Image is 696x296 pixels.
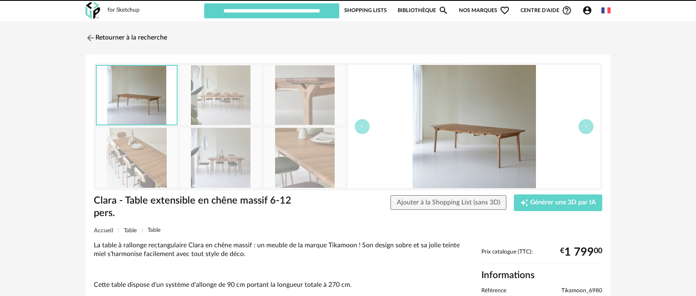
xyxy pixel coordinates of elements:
[124,228,137,234] span: Table
[348,65,600,188] img: table-en-chene-massif-clara-6-12-pers
[94,194,301,220] h1: Clara - Table extensible en chêne massif 6-12 pers.
[180,128,261,187] img: table-en-chene-massif-clara-6-12-pers-6980-htm
[520,199,528,207] span: Creation icon
[398,2,448,18] a: BibliothèqueMagnify icon
[582,5,596,15] span: Account Circle icon
[344,2,387,18] a: Shopping Lists
[560,249,602,256] div: € 00
[94,228,113,234] span: Accueil
[564,249,594,256] span: 1 799
[514,194,602,211] button: Creation icon Générer une 3D par IA
[521,5,572,15] span: Centre d'aideHelp Circle Outline icon
[562,5,572,15] span: Help Circle Outline icon
[459,2,510,18] span: Nos marques
[94,281,473,289] p: Cette table dispose d'un système d'allonge de 90 cm portant la longueur totale à 270 cm.
[85,29,167,47] a: Retourner à la recherche
[582,5,592,15] span: Account Circle icon
[601,6,611,15] img: fr
[530,199,596,206] span: Générer une 3D par IA
[180,65,261,125] img: table-en-chene-massif-clara-6-12-pers-6980-htm
[264,65,345,125] img: table-en-chene-massif-clara-6-12-pers-6980-htm
[148,227,160,233] span: Table
[96,128,177,187] img: table-en-chene-massif-clara-6-12-pers-6980-htm
[97,66,177,124] img: table-en-chene-massif-clara-6-12-pers
[481,287,506,295] span: Référence
[94,241,473,259] p: La table à rallonge rectangulaire Clara en chêne massif : un meuble de la marque Tikamoon ! Son d...
[85,2,100,19] img: OXP
[438,5,448,15] span: Magnify icon
[108,7,140,14] div: for Sketchup
[561,287,602,295] span: Tikamoon_6980
[94,227,602,234] div: Breadcrumb
[85,33,95,43] img: svg+xml;base64,PHN2ZyB3aWR0aD0iMjQiIGhlaWdodD0iMjQiIHZpZXdCb3g9IjAgMCAyNCAyNCIgZmlsbD0ibm9uZSIgeG...
[500,5,510,15] span: Heart Outline icon
[391,195,506,210] button: Ajouter à la Shopping List (sans 3D)
[397,199,500,206] span: Ajouter à la Shopping List (sans 3D)
[264,128,345,187] img: table-en-chene-massif-clara-6-12-pers-6980-htm
[481,249,602,264] div: Prix catalogue (TTC):
[481,269,602,281] h2: Informations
